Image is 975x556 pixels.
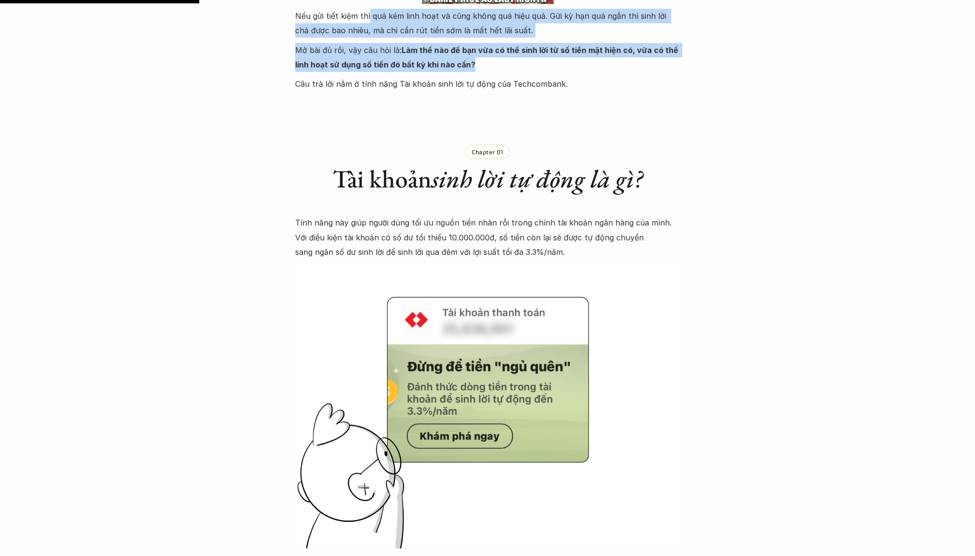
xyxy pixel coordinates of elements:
[295,164,680,194] h2: Tài khoản
[295,77,680,91] p: Câu trả lời nằm ở tính năng Tài khoản sinh lời tự động của Techcombank.
[472,148,503,155] p: Chapter 01
[295,9,680,38] p: Nếu gửi tiết kiệm thì quá kém linh hoạt và cũng không quá hiệu quả. Gửi kỳ hạn quá ngắn thì sinh ...
[295,43,680,72] p: Mở bài đủ rồi, vậy câu hỏi là:
[295,215,680,259] p: Tính năng này giúp người dùng tối ưu nguồn tiền nhàn rỗi trong chính tài khoản ngân hàng của mình...
[295,45,680,69] strong: Làm thế nào để bạn vừa có thể sinh lời từ số tiền mặt hiện có, vừa có thể linh hoạt sử dụng số ti...
[431,162,643,195] em: sinh lời tự động là gì?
